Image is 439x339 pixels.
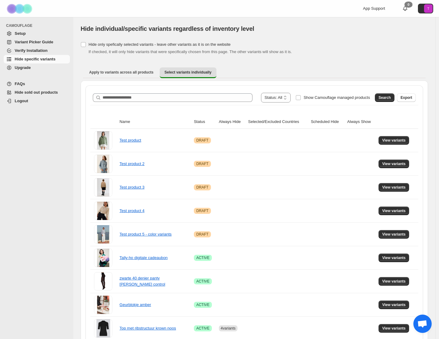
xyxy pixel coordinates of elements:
[363,6,385,11] span: App Support
[379,160,409,168] button: View variants
[15,99,28,103] span: Logout
[196,255,209,260] span: ACTIVE
[402,5,408,12] a: 0
[15,90,58,95] span: Hide sold out products
[120,185,145,189] a: Test product 3
[192,115,217,129] th: Status
[120,232,172,236] a: Test product 5 - color variants
[379,136,409,145] button: View variants
[382,279,406,284] span: View variants
[379,207,409,215] button: View variants
[379,301,409,309] button: View variants
[418,4,433,13] button: Avatar with initials T
[401,95,412,100] span: Export
[118,115,192,129] th: Name
[196,326,209,331] span: ACTIVE
[120,276,165,287] a: zwarte 40 denier panty [PERSON_NAME] control
[4,88,70,97] a: Hide sold out products
[382,255,406,260] span: View variants
[15,81,25,86] span: FAQs
[89,49,292,54] span: If checked, it will only hide variants that were specifically chosen from this page. The other va...
[15,65,31,70] span: Upgrade
[84,67,158,77] button: Apply to variants across all products
[15,31,26,36] span: Setup
[4,38,70,46] a: Variant Picker Guide
[4,55,70,63] a: Hide specific variants
[120,255,168,260] a: Tally-ho digitale cadeaubon
[382,185,406,190] span: View variants
[4,80,70,88] a: FAQs
[15,40,53,44] span: Variant Picker Guide
[405,2,412,8] div: 0
[165,70,212,75] span: Select variants individually
[4,63,70,72] a: Upgrade
[89,70,154,75] span: Apply to variants across all products
[382,161,406,166] span: View variants
[196,185,209,190] span: DRAFT
[397,93,416,102] button: Export
[196,138,209,143] span: DRAFT
[120,138,141,142] a: Test product
[379,324,409,333] button: View variants
[221,326,236,330] span: 4 variants
[427,7,430,10] text: T
[196,302,209,307] span: ACTIVE
[345,115,377,129] th: Always Show
[379,183,409,192] button: View variants
[160,67,216,78] button: Select variants individually
[217,115,246,129] th: Always Hide
[379,277,409,286] button: View variants
[120,302,151,307] a: Geurblokje amber
[382,302,406,307] span: View variants
[379,254,409,262] button: View variants
[196,161,209,166] span: DRAFT
[81,25,254,32] span: Hide individual/specific variants regardless of inventory level
[89,42,230,47] span: Hide only spefically selected variants - leave other variants as it is on the website
[413,315,432,333] a: Open de chat
[309,115,345,129] th: Scheduled Hide
[6,23,70,28] span: CAMOUFLAGE
[246,115,309,129] th: Selected/Excluded Countries
[382,326,406,331] span: View variants
[120,208,145,213] a: Test product 4
[382,208,406,213] span: View variants
[4,29,70,38] a: Setup
[4,46,70,55] a: Verify Installation
[375,93,394,102] button: Search
[4,97,70,105] a: Logout
[196,208,209,213] span: DRAFT
[15,48,48,53] span: Verify Installation
[196,232,209,237] span: DRAFT
[196,279,209,284] span: ACTIVE
[5,0,35,17] img: Camouflage
[120,161,145,166] a: Test product 2
[303,95,370,100] span: Show Camouflage managed products
[382,232,406,237] span: View variants
[379,95,391,100] span: Search
[382,138,406,143] span: View variants
[15,57,56,61] span: Hide specific variants
[120,326,176,330] a: Top met ribstructuur krown noos
[379,230,409,239] button: View variants
[424,4,433,13] span: Avatar with initials T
